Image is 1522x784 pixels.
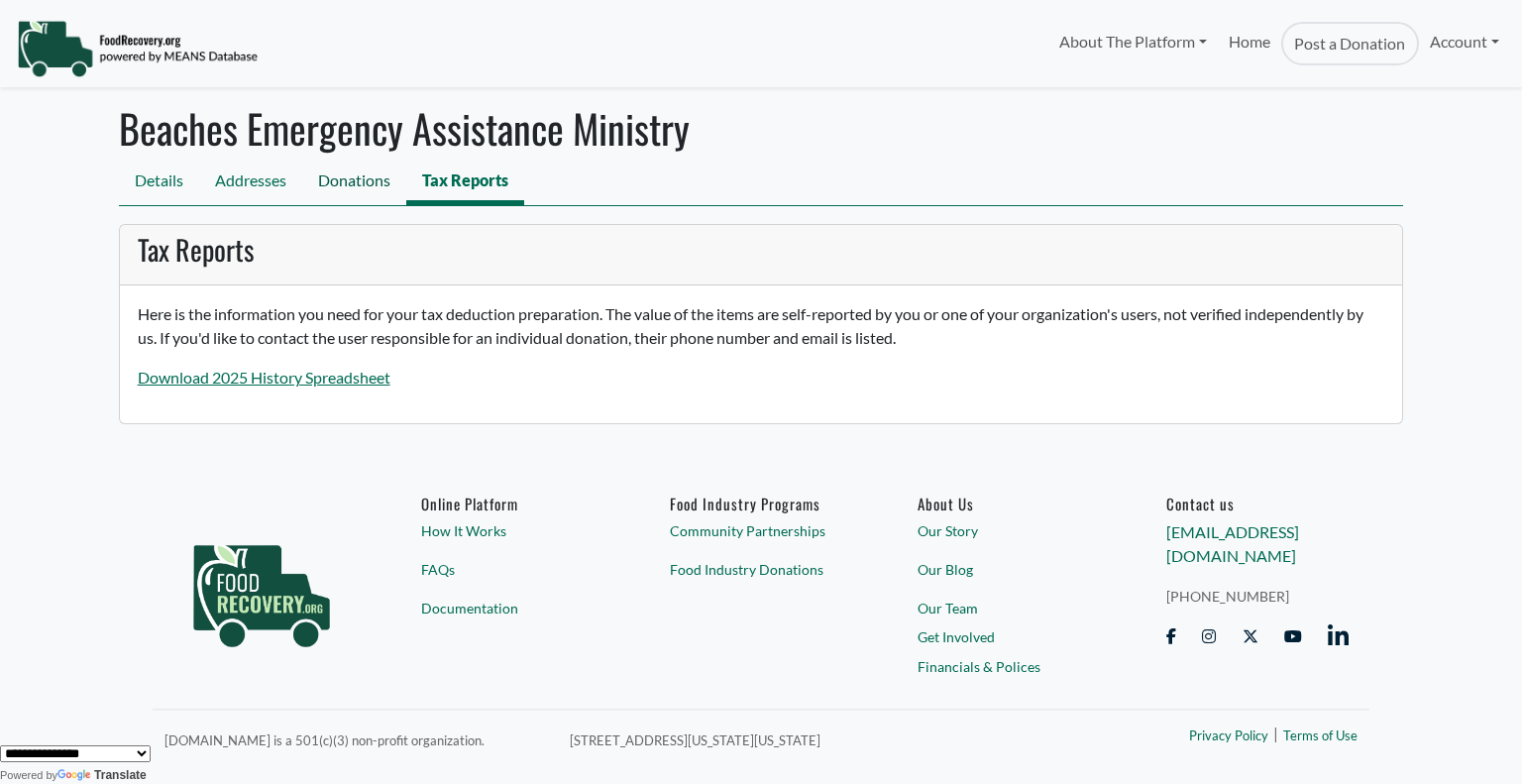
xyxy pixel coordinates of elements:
[57,768,147,782] a: Translate
[918,521,1101,542] a: Our Story
[302,161,406,205] a: Donations
[570,728,1053,751] p: [STREET_ADDRESS][US_STATE][US_STATE]
[172,495,351,683] img: food_recovery_green_logo-76242d7a27de7ed26b67be613a865d9c9037ba317089b267e0515145e5e51427.png
[164,728,547,751] p: [DOMAIN_NAME] is a 501(c)(3) non-profit organization.
[1166,523,1299,566] a: [EMAIL_ADDRESS][DOMAIN_NAME]
[670,559,853,580] a: Food Industry Donations
[918,656,1101,677] a: Financials & Polices
[670,495,853,512] h6: Food Industry Programs
[421,495,604,512] h6: Online Platform
[918,495,1101,512] a: About Us
[1283,728,1358,747] a: Terms of Use
[1273,723,1278,746] span: |
[119,161,199,205] a: Details
[199,161,302,205] a: Addresses
[918,598,1101,618] a: Our Team
[421,559,604,580] a: FAQs
[1166,586,1350,607] a: [PHONE_NUMBER]
[918,627,1101,648] a: Get Involved
[17,19,258,78] img: NavigationLogo_FoodRecovery-91c16205cd0af1ed486a0f1a7774a6544ea792ac00100771e7dd3ec7c0e58e41.png
[1218,22,1281,65] a: Home
[1419,22,1510,61] a: Account
[1047,22,1217,61] a: About The Platform
[1281,22,1418,65] a: Post a Donation
[1166,495,1350,512] h6: Contact us
[406,161,524,205] a: Tax Reports
[1189,728,1268,747] a: Privacy Policy
[57,769,94,783] img: Google Translate
[421,598,604,618] a: Documentation
[421,521,604,542] a: How It Works
[119,104,1403,152] h1: Beaches Emergency Assistance Ministry
[138,368,390,387] a: Download 2025 History Spreadsheet
[138,233,1385,267] h3: Tax Reports
[670,521,853,542] a: Community Partnerships
[138,302,1385,350] p: Here is the information you need for your tax deduction preparation. The value of the items are s...
[918,559,1101,580] a: Our Blog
